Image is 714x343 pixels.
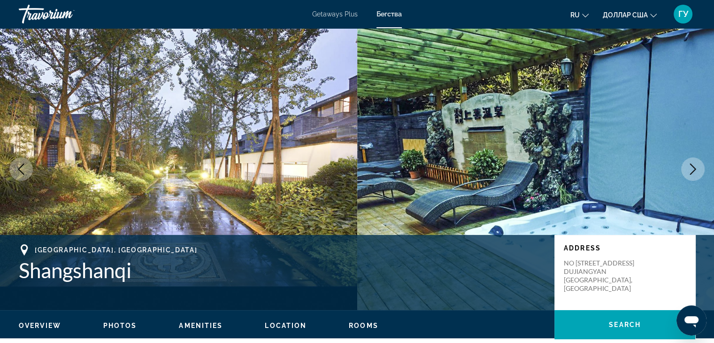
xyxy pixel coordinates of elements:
font: доллар США [603,11,648,19]
a: Травориум [19,2,113,26]
iframe: Кнопка для запуска окна сообщений [676,305,706,335]
button: Location [265,321,307,330]
p: NO [STREET_ADDRESS] DUJIANGYAN [GEOGRAPHIC_DATA], [GEOGRAPHIC_DATA] [564,259,639,293]
button: Rooms [349,321,378,330]
button: Изменить язык [570,8,589,22]
button: Search [554,310,695,339]
button: Изменить валюту [603,8,657,22]
button: Next image [681,157,705,181]
button: Amenities [179,321,223,330]
a: Бегства [376,10,402,18]
button: Overview [19,321,61,330]
button: Previous image [9,157,33,181]
button: Photos [103,321,137,330]
a: Getaways Plus [312,10,358,18]
font: ГУ [678,9,688,19]
span: [GEOGRAPHIC_DATA], [GEOGRAPHIC_DATA] [35,246,197,254]
font: ru [570,11,580,19]
span: Search [609,321,641,328]
button: Меню пользователя [671,4,695,24]
h1: Shangshanqi [19,258,545,282]
p: Address [564,244,686,252]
